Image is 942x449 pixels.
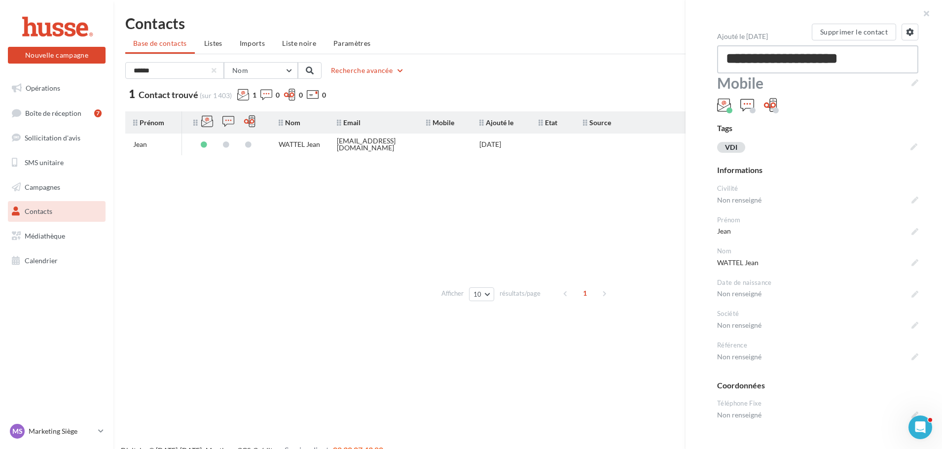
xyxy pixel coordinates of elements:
a: Campagnes [6,177,108,198]
span: WATTEL Jean [717,256,918,270]
span: Etat [539,118,557,127]
a: Contacts [6,201,108,222]
span: Ajouté le [DATE] [717,32,768,40]
span: Nom [232,66,248,74]
a: Opérations [6,78,108,99]
div: Tags [717,123,918,134]
span: MS [12,426,23,436]
a: SMS unitaire [6,152,108,173]
span: Nom [279,118,300,127]
span: Source [583,118,611,127]
div: 7 [94,109,102,117]
span: Calendrier [25,256,58,265]
span: Non renseigné [717,287,918,301]
a: Sollicitation d'avis [6,128,108,148]
div: VDI [717,142,745,153]
iframe: Intercom live chat [908,415,932,439]
span: Email [337,118,361,127]
p: Marketing Siège [29,426,94,436]
span: Prénom [133,118,164,127]
span: Opérations [26,84,60,92]
span: Campagnes [25,182,60,191]
span: 1 [577,285,593,301]
span: Non renseigné [717,350,918,364]
div: WATTEL Jean [279,141,320,148]
button: Supprimer le contact [812,24,896,40]
div: Référence [717,341,918,350]
button: Nom [224,62,298,79]
span: Liste noire [282,39,316,47]
span: Listes [204,39,222,47]
span: 10 [473,290,482,298]
div: Coordonnées [717,380,918,391]
span: Non renseigné [717,318,918,332]
span: (sur 1 403) [200,91,232,100]
div: Jean [133,141,147,148]
div: Nom [717,246,918,256]
span: Mobile [717,73,918,92]
div: Société [717,309,918,318]
span: Sollicitation d'avis [25,134,80,142]
div: [DATE] [479,141,501,148]
span: 1 [129,89,135,100]
button: 10 [469,287,494,301]
span: Non renseigné [717,193,918,207]
span: Afficher [441,289,464,298]
a: Médiathèque [6,226,108,246]
div: Prénom [717,215,918,225]
span: Jean [717,224,918,238]
div: Civilité [717,184,918,193]
button: Nouvelle campagne [8,47,106,64]
span: Boîte de réception [25,108,81,117]
div: [EMAIL_ADDRESS][DOMAIN_NAME] [337,138,410,151]
span: 0 [299,90,303,100]
span: Mobile [426,118,454,127]
a: Calendrier [6,250,108,271]
span: 1 [253,90,256,100]
span: Contacts [25,207,52,215]
div: Date de naissance [717,278,918,287]
button: Recherche avancée [327,65,408,76]
a: MS Marketing Siège [8,422,106,441]
span: 0 [322,90,326,100]
span: Non renseigné [717,408,918,422]
span: Imports [240,39,265,47]
span: Ajouté le [479,118,513,127]
span: résultats/page [500,289,541,298]
span: SMS unitaire [25,158,64,167]
span: Médiathèque [25,232,65,240]
h1: Contacts [125,16,930,31]
a: Boîte de réception7 [6,103,108,124]
div: Informations [717,165,918,176]
span: 0 [276,90,280,100]
span: Contact trouvé [139,89,198,100]
span: Paramètres [333,39,371,47]
div: Téléphone Fixe [717,399,918,408]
